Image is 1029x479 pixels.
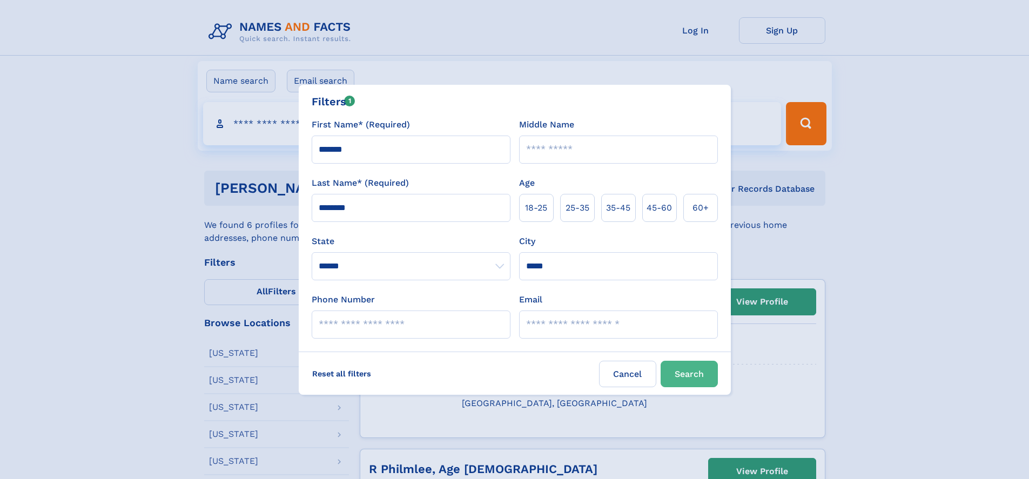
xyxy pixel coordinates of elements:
span: 25‑35 [566,201,589,214]
div: Filters [312,93,355,110]
label: City [519,235,535,248]
span: 45‑60 [647,201,672,214]
span: 60+ [692,201,709,214]
label: Middle Name [519,118,574,131]
label: First Name* (Required) [312,118,410,131]
label: Email [519,293,542,306]
span: 18‑25 [525,201,547,214]
label: Last Name* (Required) [312,177,409,190]
span: 35‑45 [606,201,630,214]
button: Search [661,361,718,387]
label: Cancel [599,361,656,387]
label: Reset all filters [305,361,378,387]
label: Age [519,177,535,190]
label: State [312,235,510,248]
label: Phone Number [312,293,375,306]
